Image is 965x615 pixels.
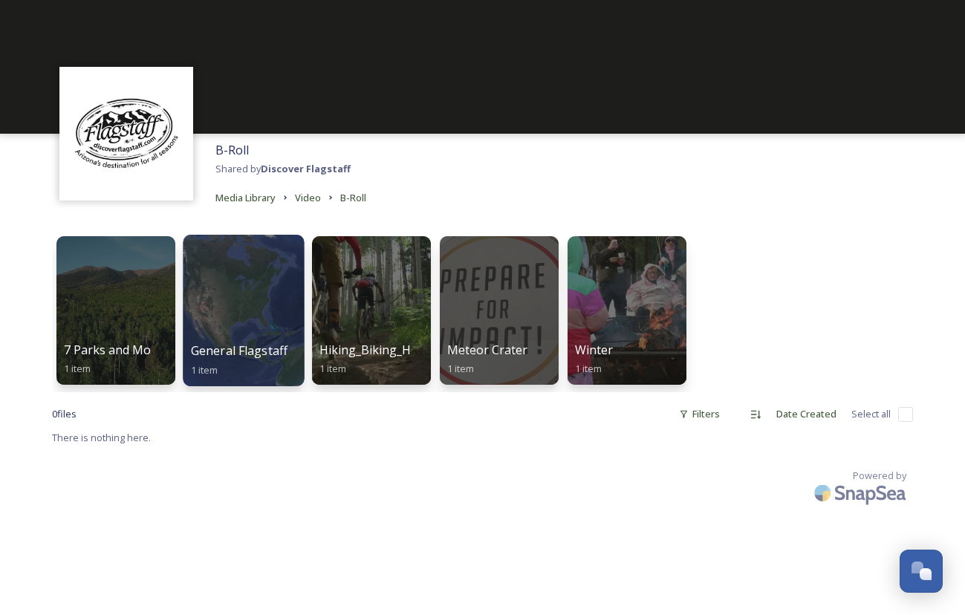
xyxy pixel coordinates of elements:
[215,142,249,158] span: B-Roll
[672,400,727,429] div: Filters
[575,362,602,375] span: 1 item
[295,191,321,204] span: Video
[575,342,613,358] span: Winter
[900,550,943,593] button: Open Chat
[769,400,844,429] div: Date Created
[447,342,527,358] span: Meteor Crater
[215,162,351,175] span: Shared by
[340,189,366,206] a: B-Roll
[435,229,563,385] a: Meteor Crater1 item
[52,407,77,421] span: 0 file s
[180,229,308,385] a: General Flagstaff1 item
[319,362,346,375] span: 1 item
[215,191,276,204] span: Media Library
[447,362,474,375] span: 1 item
[215,189,276,206] a: Media Library
[308,229,435,385] a: Hiking_Biking_Horseback1 item
[340,191,366,204] span: B-Roll
[810,475,914,510] img: SnapSea Logo
[67,74,186,193] img: Untitled%20design%20(1).png
[52,431,151,444] span: There is nothing here.
[319,342,462,358] span: Hiking_Biking_Horseback
[64,362,91,375] span: 1 item
[295,189,321,206] a: Video
[64,342,201,358] span: 7 Parks and Monuments
[853,469,906,483] span: Powered by
[851,407,891,421] span: Select all
[261,162,351,175] strong: Discover Flagstaff
[190,342,287,359] span: General Flagstaff
[563,229,691,385] a: Winter1 item
[190,362,218,376] span: 1 item
[52,229,180,385] a: 7 Parks and Monuments1 item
